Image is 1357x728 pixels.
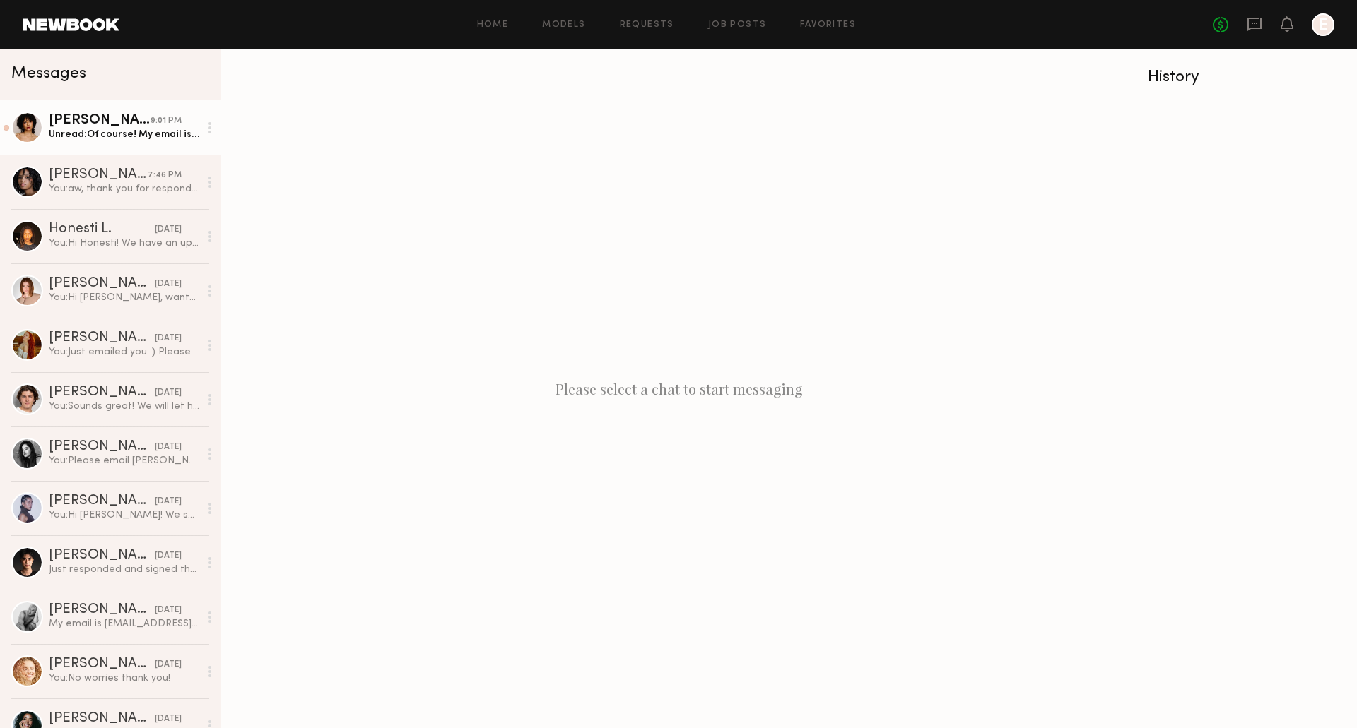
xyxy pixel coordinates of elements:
[708,20,767,30] a: Job Posts
[155,278,182,291] div: [DATE]
[221,49,1136,728] div: Please select a chat to start messaging
[49,508,199,522] div: You: Hi [PERSON_NAME]! We sent you over an email and would like to get ready to book as our shoot...
[49,603,155,617] div: [PERSON_NAME]
[49,237,199,250] div: You: Hi Honesti! We have an upcoming campaign shoot scheduled for 9/9 and wanted to check if you ...
[155,604,182,617] div: [DATE]
[49,712,155,726] div: [PERSON_NAME]
[155,332,182,345] div: [DATE]
[49,331,155,345] div: [PERSON_NAME]
[155,495,182,508] div: [DATE]
[49,222,155,237] div: Honesti L.
[155,712,182,726] div: [DATE]
[155,441,182,454] div: [DATE]
[49,549,155,563] div: [PERSON_NAME]
[542,20,585,30] a: Models
[49,345,199,359] div: You: Just emailed you :) Please check your spam aswell
[11,66,86,82] span: Messages
[49,494,155,508] div: [PERSON_NAME]
[49,128,199,141] div: Unread: Of course! My email is [EMAIL_ADDRESS][DOMAIN_NAME]. Looking forward to it!
[49,277,155,291] div: [PERSON_NAME]
[155,386,182,400] div: [DATE]
[49,440,155,454] div: [PERSON_NAME]
[620,20,674,30] a: Requests
[151,114,182,128] div: 9:01 PM
[49,563,199,576] div: Just responded and signed the NDA. Looking forward to working with you!
[155,549,182,563] div: [DATE]
[49,454,199,467] div: You: Please email [PERSON_NAME][EMAIL_ADDRESS][DOMAIN_NAME]
[49,168,148,182] div: [PERSON_NAME]
[49,657,155,672] div: [PERSON_NAME]
[49,672,199,685] div: You: No worries thank you!
[49,617,199,631] div: My email is [EMAIL_ADDRESS][DOMAIN_NAME]
[800,20,856,30] a: Favorites
[49,291,199,304] div: You: Hi [PERSON_NAME], wanted to follow up to see if you've been able to check your email and if ...
[1312,13,1334,36] a: E
[155,223,182,237] div: [DATE]
[477,20,509,30] a: Home
[49,114,151,128] div: [PERSON_NAME]
[49,400,199,413] div: You: Sounds great! We will let her know :)
[1148,69,1346,85] div: History
[49,182,199,196] div: You: aw, thank you for responding
[49,386,155,400] div: [PERSON_NAME]
[155,658,182,672] div: [DATE]
[148,169,182,182] div: 7:46 PM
